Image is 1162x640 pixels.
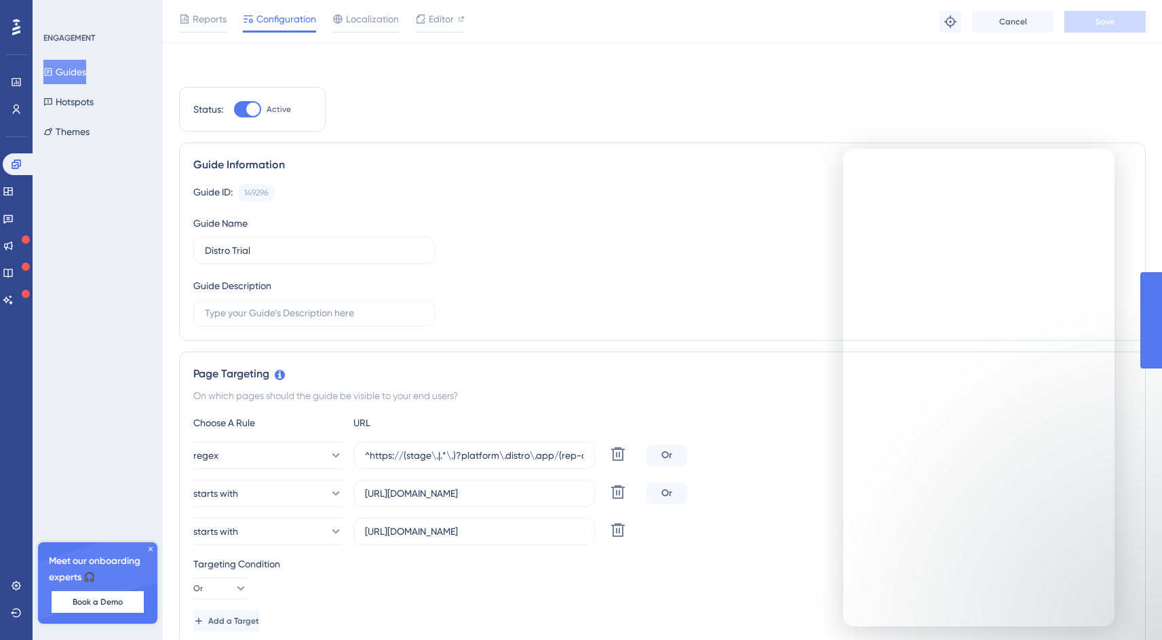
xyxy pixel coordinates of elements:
[365,486,583,501] input: yourwebsite.com/path
[646,483,687,504] div: Or
[193,388,1131,404] div: On which pages should the guide be visible to your end users?
[1064,11,1146,33] button: Save
[193,278,271,294] div: Guide Description
[52,591,144,613] button: Book a Demo
[193,578,248,599] button: Or
[1105,586,1146,627] iframe: UserGuiding AI Assistant Launcher
[843,149,1115,626] iframe: Intercom live chat
[205,305,423,320] input: Type your Guide’s Description here
[346,11,399,27] span: Localization
[43,119,90,144] button: Themes
[193,583,203,594] span: Or
[193,485,238,502] span: starts with
[646,445,687,466] div: Or
[193,556,1131,572] div: Targeting Condition
[267,104,291,115] span: Active
[193,518,343,545] button: starts with
[193,11,227,27] span: Reports
[193,523,238,540] span: starts with
[193,480,343,507] button: starts with
[73,597,123,607] span: Book a Demo
[972,11,1053,33] button: Cancel
[49,553,147,586] span: Meet our onboarding experts 🎧
[43,33,95,43] div: ENGAGEMENT
[193,442,343,469] button: regex
[353,415,503,431] div: URL
[256,11,316,27] span: Configuration
[193,184,233,202] div: Guide ID:
[244,187,268,198] div: 149296
[365,448,583,463] input: yourwebsite.com/path
[208,616,259,626] span: Add a Target
[205,243,423,258] input: Type your Guide’s Name here
[429,11,454,27] span: Editor
[193,415,343,431] div: Choose A Rule
[999,16,1027,27] span: Cancel
[193,215,248,231] div: Guide Name
[1096,16,1115,27] span: Save
[43,60,86,84] button: Guides
[193,157,1131,173] div: Guide Information
[193,447,218,464] span: regex
[193,366,1131,382] div: Page Targeting
[193,101,223,117] div: Status:
[365,524,583,539] input: yourwebsite.com/path
[193,610,259,632] button: Add a Target
[43,90,94,114] button: Hotspots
